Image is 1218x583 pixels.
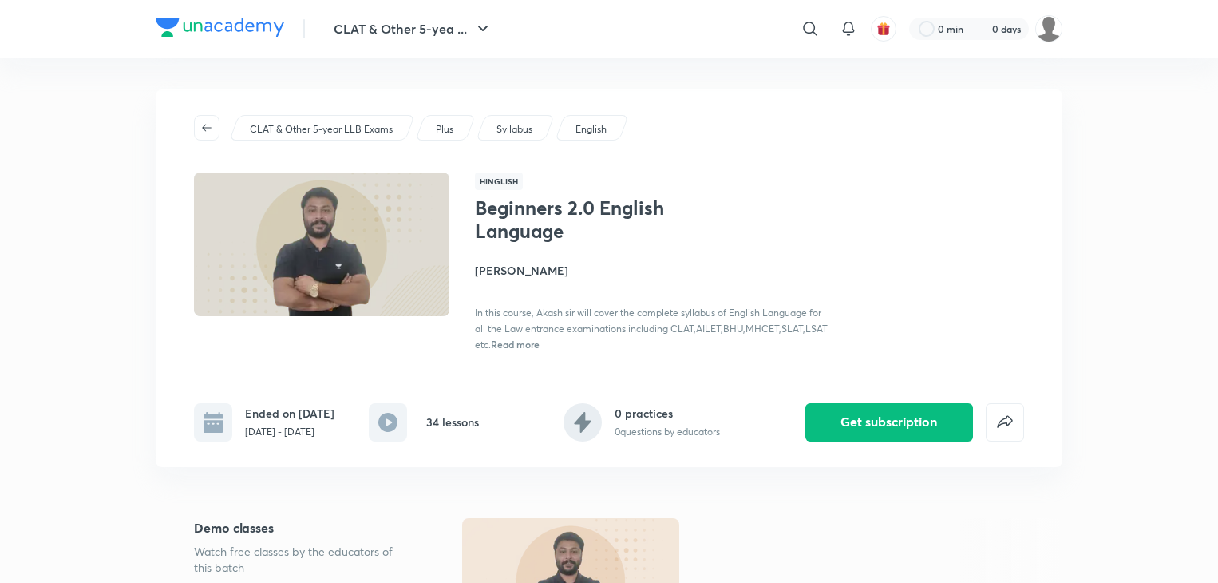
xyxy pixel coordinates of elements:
[805,403,973,442] button: Get subscription
[494,122,536,137] a: Syllabus
[491,338,540,351] span: Read more
[436,122,453,137] p: Plus
[973,21,989,37] img: streak
[615,425,720,439] p: 0 questions by educators
[156,18,284,37] img: Company Logo
[475,173,523,190] span: Hinglish
[575,122,607,137] p: English
[156,18,284,41] a: Company Logo
[573,122,610,137] a: English
[871,16,896,42] button: avatar
[876,22,891,36] img: avatar
[475,262,832,279] h4: [PERSON_NAME]
[194,518,411,537] h5: Demo classes
[250,122,393,137] p: CLAT & Other 5-year LLB Exams
[615,405,720,422] h6: 0 practices
[475,196,736,243] h1: Beginners 2.0 English Language
[433,122,457,137] a: Plus
[324,13,502,45] button: CLAT & Other 5-yea ...
[194,544,411,576] p: Watch free classes by the educators of this batch
[192,171,452,318] img: Thumbnail
[245,425,334,439] p: [DATE] - [DATE]
[475,307,828,351] span: In this course, Akash sir will cover the complete syllabus of English Language for all the Law en...
[496,122,532,137] p: Syllabus
[426,414,479,430] h6: 34 lessons
[245,405,334,422] h6: Ended on [DATE]
[1035,15,1062,42] img: sejal
[986,403,1024,442] button: false
[247,122,396,137] a: CLAT & Other 5-year LLB Exams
